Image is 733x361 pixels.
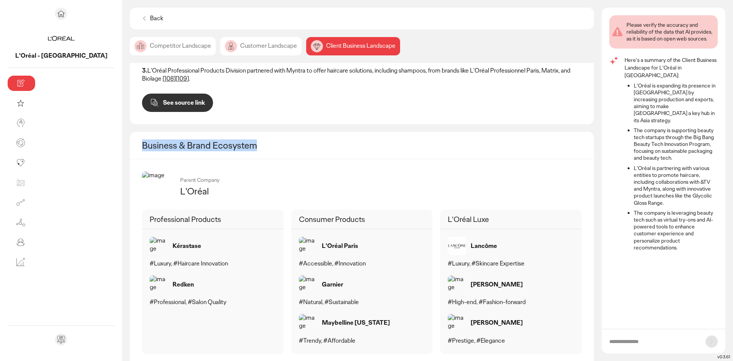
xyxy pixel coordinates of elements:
p: Lancôme [471,242,497,250]
p: Redken [173,281,194,289]
img: image [142,172,173,202]
p: [PERSON_NAME] [471,281,523,289]
img: image [448,237,466,255]
p: #Luxury, #Skincare Expertise [448,260,574,268]
p: L'Oréal Professional Products Division partnered with Myntra to offer haircare solutions, includi... [142,67,582,83]
p: #Accessible, #Innovation [299,260,425,268]
a: 108 [165,74,174,83]
a: 109 [178,74,187,83]
p: L'Oréal Paris [322,242,358,250]
img: image [299,275,317,294]
img: project avatar [47,24,75,52]
div: Competitor Landscape [130,37,216,55]
p: Parent Company [180,176,220,183]
p: #Natural, #Sustainable [299,298,425,306]
img: image [299,314,317,332]
strong: 3. [142,66,147,74]
p: #Professional, #Salon Quality [150,298,276,306]
p: L'Oréal [180,185,220,197]
img: image [448,275,466,294]
button: See source link [142,94,213,112]
p: L'Oréal - India [8,52,115,60]
div: Client Business Landscape [306,37,400,55]
p: #High-end, #Fashion-forward [448,298,574,306]
li: L'Oréal is expanding its presence in [GEOGRAPHIC_DATA] by increasing production and exports, aimi... [634,82,718,124]
img: image [448,314,466,332]
div: Send feedback [55,333,67,346]
div: Professional Products [142,210,284,229]
p: [PERSON_NAME] [471,319,523,327]
div: Customer Landscape [220,37,302,55]
h2: Business & Brand Ecosystem [142,139,257,151]
div: Please verify the accuracy and reliability of the data that AI provides, as it is based on open w... [626,21,715,42]
p: #Trendy, #Affordable [299,337,425,345]
p: Maybelline [US_STATE] [322,319,390,327]
img: image [134,40,147,52]
img: image [311,40,323,52]
p: Kérastase [173,242,201,250]
li: The company is leveraging beauty tech such as virtual try-ons and AI-powered tools to enhance cus... [634,209,718,251]
p: #Prestige, #Elegance [448,337,574,345]
div: L'Oréal Luxe [440,210,582,229]
div: Consumer Products [291,210,433,229]
li: The company is supporting beauty tech startups through the Big Bang Beauty Tech Innovation Progra... [634,127,718,162]
p: Back [150,15,163,23]
img: image [150,275,168,294]
p: Garnier [322,281,343,289]
li: L'Oréal is partnering with various entities to promote haircare, including collaborations with &T... [634,165,718,206]
img: image [225,40,237,52]
p: See source link [163,100,205,106]
p: #Luxury, #Haircare Innovation [150,260,276,268]
a: 83 [169,56,176,64]
img: image [150,237,168,255]
img: image [299,237,317,255]
p: Here's a summary of the Client Business Landscape for L'Oréal in [GEOGRAPHIC_DATA]: [625,56,718,79]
